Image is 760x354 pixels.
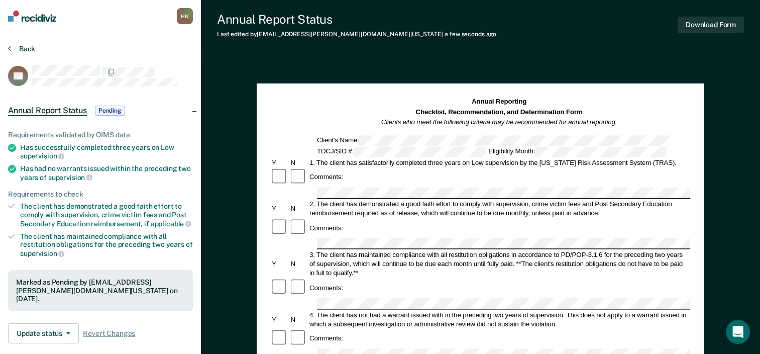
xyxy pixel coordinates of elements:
div: 1. The client has satisfactorily completed three years on Low supervision by the [US_STATE] Risk ... [308,158,690,167]
span: supervision [20,249,64,257]
div: N [289,259,308,269]
div: N [289,158,308,167]
div: The client has demonstrated a good faith effort to comply with supervision, crime victim fees and... [20,202,193,228]
div: Marked as Pending by [EMAIL_ADDRESS][PERSON_NAME][DOMAIN_NAME][US_STATE] on [DATE]. [16,278,185,303]
span: Revert Changes [83,329,135,338]
button: HN [177,8,193,24]
em: Clients who meet the following criteria may be recommended for annual reporting. [381,118,617,126]
button: Download Form [678,17,744,33]
strong: Checklist, Recommendation, and Determination Form [416,108,583,116]
div: Requirements to check [8,190,193,199]
div: The client has maintained compliance with all restitution obligations for the preceding two years of [20,232,193,258]
strong: Annual Reporting [472,98,526,106]
div: Eligibility Month: [487,146,668,157]
div: Comments: [308,172,345,182]
div: Last edited by [EMAIL_ADDRESS][PERSON_NAME][DOMAIN_NAME][US_STATE] [217,31,496,38]
div: Annual Report Status [217,12,496,27]
span: Annual Report Status [8,106,87,116]
div: Client's Name: [315,135,671,146]
div: H N [177,8,193,24]
div: Requirements validated by OIMS data [8,131,193,139]
span: Pending [95,106,125,116]
div: TDCJ/SID #: [315,146,487,157]
div: Comments: [308,223,345,232]
span: supervision [20,152,64,160]
button: Back [8,44,35,53]
span: supervision [48,173,92,182]
div: 2. The client has demonstrated a good faith effort to comply with supervision, crime victim fees ... [308,200,690,218]
div: Y [270,315,289,324]
div: Y [270,158,289,167]
div: Has had no warrants issued within the preceding two years of [20,164,193,182]
div: N [289,315,308,324]
div: 3. The client has maintained compliance with all restitution obligations in accordance to PD/POP-... [308,250,690,278]
button: Update status [8,323,79,343]
div: Open Intercom Messenger [726,320,750,344]
img: Recidiviz [8,11,56,22]
div: Comments: [308,283,345,292]
span: applicable [151,220,191,228]
div: Y [270,259,289,269]
div: Has successfully completed three years on Low [20,143,193,160]
div: N [289,204,308,213]
div: Y [270,204,289,213]
span: a few seconds ago [445,31,496,38]
div: Comments: [308,334,345,343]
div: 4. The client has not had a warrant issued with in the preceding two years of supervision. This d... [308,310,690,328]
